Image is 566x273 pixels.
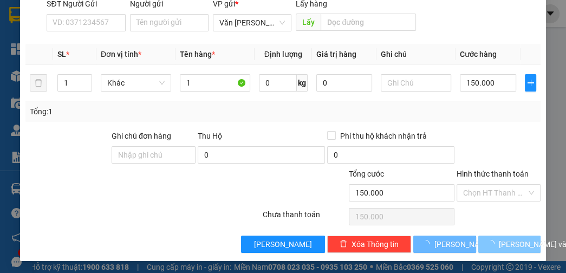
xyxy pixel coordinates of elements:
input: 0 [316,74,372,92]
b: XE GIƯỜNG NẰM CAO CẤP HÙNG THỤC [31,9,113,98]
span: [PERSON_NAME] [254,238,312,250]
span: Lấy [296,14,321,31]
input: VD: Bàn, Ghế [180,74,250,92]
button: [PERSON_NAME] và In [478,236,541,253]
span: delete [340,240,347,249]
span: Văn phòng Tân Kỳ [219,15,285,31]
span: Xóa Thông tin [352,238,399,250]
span: Đơn vị tính [101,50,141,58]
span: Khác [107,75,165,91]
span: [PERSON_NAME] [434,238,492,250]
button: [PERSON_NAME] [241,236,325,253]
span: Cước hàng [460,50,497,58]
label: Hình thức thanh toán [457,170,529,178]
button: deleteXóa Thông tin [327,236,411,253]
span: SL [57,50,66,58]
img: logo.jpg [6,28,26,82]
label: Ghi chú đơn hàng [112,132,171,140]
span: Định lượng [264,50,302,58]
input: Ghi Chú [381,74,451,92]
button: delete [30,74,47,92]
span: loading [487,240,499,248]
button: [PERSON_NAME] [413,236,476,253]
span: kg [297,74,308,92]
input: Ghi chú đơn hàng [112,146,196,164]
span: plus [525,79,536,87]
span: Thu Hộ [198,132,222,140]
span: Tổng cước [349,170,384,178]
th: Ghi chú [376,44,456,65]
span: Phí thu hộ khách nhận trả [336,130,431,142]
span: loading [422,240,434,248]
button: plus [525,74,537,92]
span: Giá trị hàng [316,50,356,58]
input: Dọc đường [321,14,416,31]
div: Tổng: 1 [30,106,220,118]
div: Chưa thanh toán [262,209,348,227]
span: Tên hàng [180,50,215,58]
